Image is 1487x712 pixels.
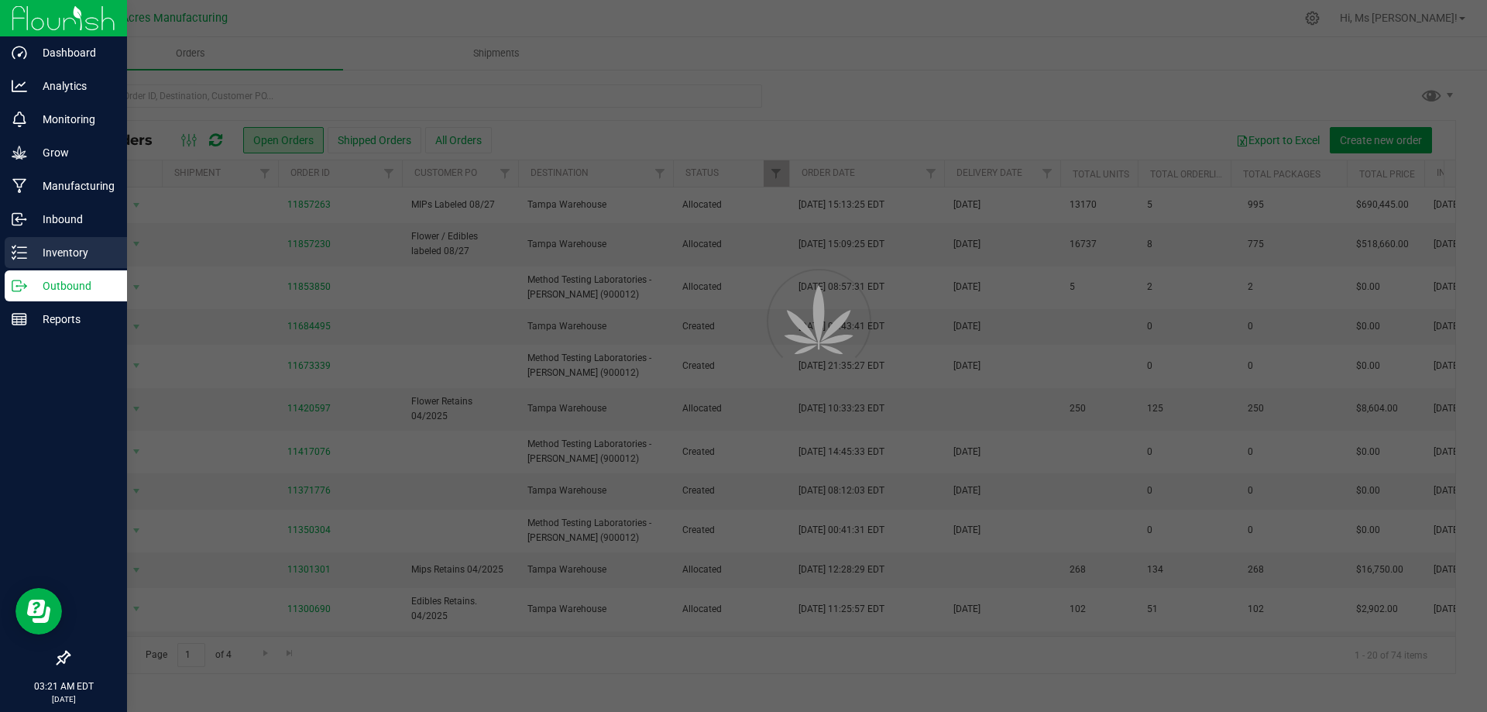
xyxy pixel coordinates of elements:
p: [DATE] [7,693,120,705]
p: Outbound [27,277,120,295]
p: Analytics [27,77,120,95]
inline-svg: Monitoring [12,112,27,127]
inline-svg: Dashboard [12,45,27,60]
inline-svg: Manufacturing [12,178,27,194]
p: Dashboard [27,43,120,62]
p: Monitoring [27,110,120,129]
p: Inventory [27,243,120,262]
p: 03:21 AM EDT [7,679,120,693]
iframe: Resource center [15,588,62,635]
p: Inbound [27,210,120,229]
p: Reports [27,310,120,328]
inline-svg: Inventory [12,245,27,260]
inline-svg: Grow [12,145,27,160]
inline-svg: Inbound [12,212,27,227]
inline-svg: Analytics [12,78,27,94]
inline-svg: Outbound [12,278,27,294]
p: Manufacturing [27,177,120,195]
inline-svg: Reports [12,311,27,327]
p: Grow [27,143,120,162]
